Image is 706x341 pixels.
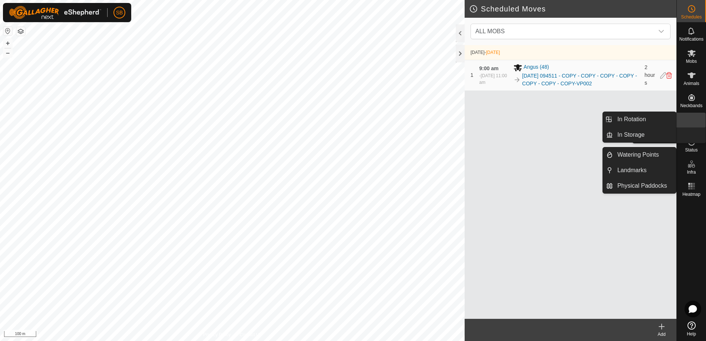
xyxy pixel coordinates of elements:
[479,73,507,85] span: [DATE] 11:00 am
[680,103,702,108] span: Neckbands
[687,332,696,336] span: Help
[603,112,676,127] li: In Rotation
[613,178,676,193] a: Physical Paddocks
[116,9,123,17] span: SB
[613,147,676,162] a: Watering Points
[686,59,697,64] span: Mobs
[677,318,706,339] a: Help
[617,166,646,175] span: Landmarks
[479,65,499,71] span: 9:00 am
[240,331,261,338] a: Contact Us
[479,72,509,86] div: -
[469,4,676,13] h2: Scheduled Moves
[603,178,676,193] li: Physical Paddocks
[472,24,654,39] span: ALL MOBS
[3,39,12,48] button: +
[471,50,485,55] span: [DATE]
[524,63,549,72] span: Angus (48)
[16,27,25,36] button: Map Layers
[613,163,676,178] a: Landmarks
[679,37,703,41] span: Notifications
[613,112,676,127] a: In Rotation
[617,181,667,190] span: Physical Paddocks
[3,48,12,57] button: –
[603,147,676,162] li: Watering Points
[603,127,676,142] li: In Storage
[681,15,702,19] span: Schedules
[654,24,669,39] div: dropdown trigger
[471,72,474,78] span: 1
[613,127,676,142] a: In Storage
[475,28,505,34] span: ALL MOBS
[486,50,500,55] span: [DATE]
[645,64,655,86] span: 2 hours
[513,76,521,83] img: To
[647,331,676,338] div: Add
[682,192,700,197] span: Heatmap
[485,50,500,55] span: -
[617,115,646,124] span: In Rotation
[687,170,696,174] span: Infra
[9,6,101,19] img: Gallagher Logo
[683,81,699,86] span: Animals
[3,27,12,35] button: Reset Map
[685,148,697,152] span: Status
[617,130,645,139] span: In Storage
[617,150,659,159] span: Watering Points
[203,331,231,338] a: Privacy Policy
[603,163,676,178] li: Landmarks
[522,72,640,88] a: [DATE] 094511 - COPY - COPY - COPY - COPY - COPY - COPY - COPY-VP002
